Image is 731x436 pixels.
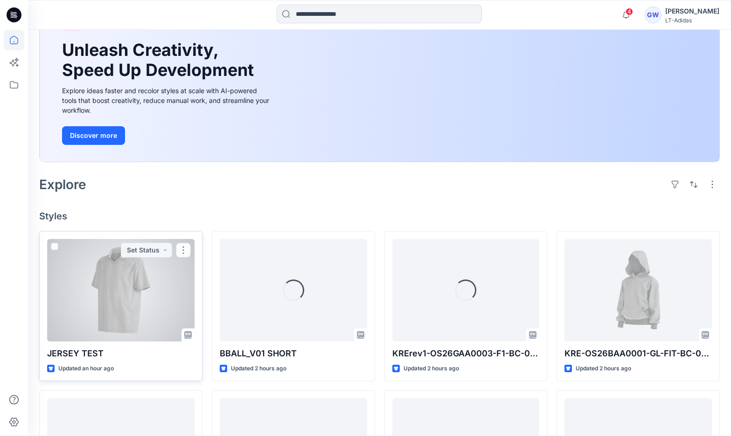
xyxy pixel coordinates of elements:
a: JERSEY TEST [47,239,195,341]
a: Discover more [62,126,272,145]
div: [PERSON_NAME] [665,6,719,17]
h2: Explore [39,177,86,192]
p: Updated 2 hours ago [231,364,286,374]
p: BBALL_V01 SHORT [220,347,367,360]
span: 4 [626,8,633,15]
p: Updated 2 hours ago [576,364,631,374]
a: KRE-OS26BAA0001-GL-FIT-BC-01-03-25 [564,239,712,341]
p: Updated 2 hours ago [404,364,459,374]
p: KRE-OS26BAA0001-GL-FIT-BC-01-03-25 [564,347,712,360]
button: Discover more [62,126,125,145]
div: Explore ideas faster and recolor styles at scale with AI-powered tools that boost creativity, red... [62,86,272,115]
p: Updated an hour ago [58,364,114,374]
div: LT-Adidas [665,17,719,24]
h1: Unleash Creativity, Speed Up Development [62,40,258,80]
p: JERSEY TEST [47,347,195,360]
div: GW [645,7,661,23]
h4: Styles [39,211,720,222]
p: KRErev1-OS26GAA0003-F1-BC-01-07-25 ADIDAS ISM [392,347,540,360]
